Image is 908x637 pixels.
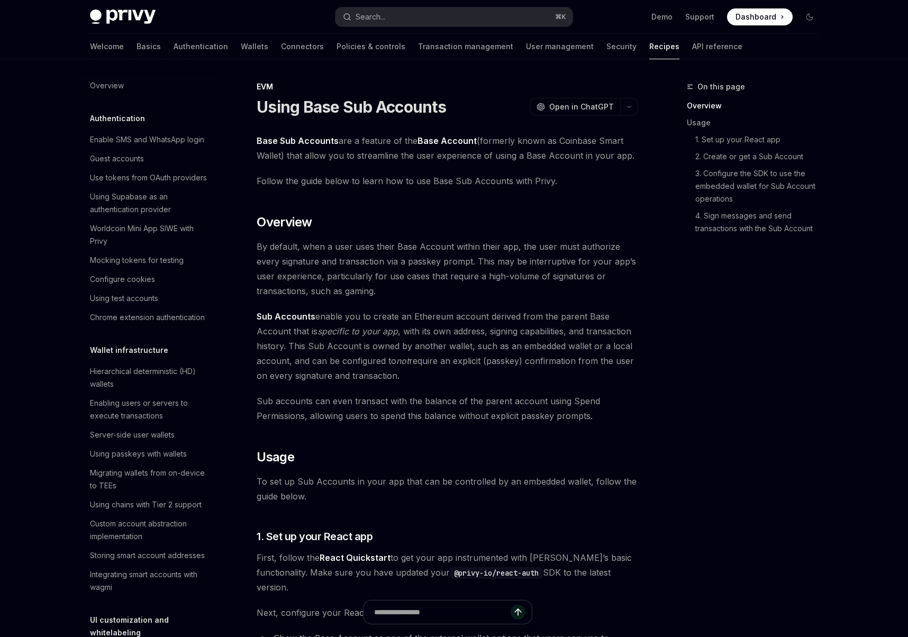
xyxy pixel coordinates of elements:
span: Follow the guide below to learn how to use Base Sub Accounts with Privy. [257,174,638,188]
span: Usage [257,449,294,466]
span: enable you to create an Ethereum account derived from the parent Base Account that is , with its ... [257,309,638,383]
span: Open in ChatGPT [549,102,614,112]
a: Guest accounts [81,149,217,168]
a: Policies & controls [337,34,405,59]
img: dark logo [90,10,156,24]
div: Worldcoin Mini App SIWE with Privy [90,222,211,248]
a: Integrating smart accounts with wagmi [81,565,217,597]
div: Chrome extension authentication [90,311,205,324]
a: Hierarchical deterministic (HD) wallets [81,362,217,394]
div: Configure cookies [90,273,155,286]
a: React Quickstart [320,552,391,563]
a: Transaction management [418,34,513,59]
div: Guest accounts [90,152,144,165]
div: Using passkeys with wallets [90,448,187,460]
span: On this page [697,80,745,93]
span: Sub accounts can even transact with the balance of the parent account using Spend Permissions, al... [257,394,638,423]
div: Enabling users or servers to execute transactions [90,397,211,422]
h1: Using Base Sub Accounts [257,97,446,116]
a: Mocking tokens for testing [81,251,217,270]
div: Custom account abstraction implementation [90,517,211,543]
a: Use tokens from OAuth providers [81,168,217,187]
em: specific to your app [317,326,398,336]
span: ⌘ K [555,13,566,21]
a: Using passkeys with wallets [81,444,217,463]
a: Sub Accounts [257,311,315,322]
div: Search... [356,11,385,23]
a: Base Sub Accounts [257,135,339,147]
a: User management [526,34,594,59]
a: Migrating wallets from on-device to TEEs [81,463,217,495]
button: Send message [511,605,525,620]
a: Configure cookies [81,270,217,289]
a: Wallets [241,34,268,59]
span: Overview [257,214,312,231]
div: Integrating smart accounts with wagmi [90,568,211,594]
div: Use tokens from OAuth providers [90,171,207,184]
a: Chrome extension authentication [81,308,217,327]
em: not [396,356,409,366]
a: Recipes [649,34,679,59]
a: Demo [651,12,673,22]
a: Overview [81,76,217,95]
a: 1. Set up your React app [695,131,827,148]
a: Server-side user wallets [81,425,217,444]
div: Server-side user wallets [90,429,175,441]
div: EVM [257,81,638,92]
button: Open in ChatGPT [530,98,620,116]
a: Welcome [90,34,124,59]
a: Support [685,12,714,22]
div: Overview [90,79,124,92]
button: Toggle dark mode [801,8,818,25]
a: Dashboard [727,8,793,25]
div: Enable SMS and WhatsApp login [90,133,204,146]
a: Usage [687,114,827,131]
a: API reference [692,34,742,59]
h5: Wallet infrastructure [90,344,168,357]
span: To set up Sub Accounts in your app that can be controlled by an embedded wallet, follow the guide... [257,474,638,504]
div: Using chains with Tier 2 support [90,498,202,511]
button: Search...⌘K [335,7,573,26]
a: Worldcoin Mini App SIWE with Privy [81,219,217,251]
a: Base Account [417,135,477,147]
span: 1. Set up your React app [257,529,373,544]
code: @privy-io/react-auth [450,567,543,579]
div: Hierarchical deterministic (HD) wallets [90,365,211,390]
a: 2. Create or get a Sub Account [695,148,827,165]
div: Mocking tokens for testing [90,254,184,267]
a: Using Supabase as an authentication provider [81,187,217,219]
div: Using Supabase as an authentication provider [90,190,211,216]
a: Security [606,34,637,59]
a: Using test accounts [81,289,217,308]
a: Overview [687,97,827,114]
h5: Authentication [90,112,145,125]
a: Connectors [281,34,324,59]
span: First, follow the to get your app instrumented with [PERSON_NAME]’s basic functionality. Make sur... [257,550,638,595]
a: Using chains with Tier 2 support [81,495,217,514]
a: 4. Sign messages and send transactions with the Sub Account [695,207,827,237]
div: Using test accounts [90,292,158,305]
span: are a feature of the (formerly known as Coinbase Smart Wallet) that allow you to streamline the u... [257,133,638,163]
div: Storing smart account addresses [90,549,205,562]
a: Basics [137,34,161,59]
a: Authentication [174,34,228,59]
a: Enable SMS and WhatsApp login [81,130,217,149]
a: Storing smart account addresses [81,546,217,565]
a: Custom account abstraction implementation [81,514,217,546]
a: Enabling users or servers to execute transactions [81,394,217,425]
span: Dashboard [736,12,776,22]
span: By default, when a user uses their Base Account within their app, the user must authorize every s... [257,239,638,298]
div: Migrating wallets from on-device to TEEs [90,467,211,492]
a: 3. Configure the SDK to use the embedded wallet for Sub Account operations [695,165,827,207]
